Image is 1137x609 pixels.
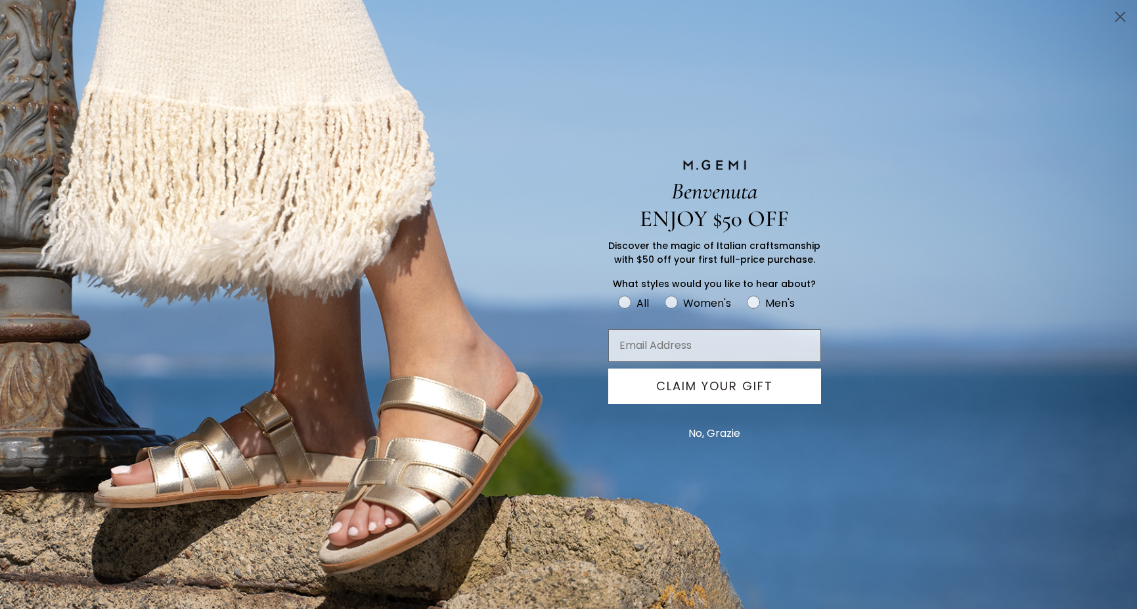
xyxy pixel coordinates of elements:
button: CLAIM YOUR GIFT [608,369,821,404]
div: All [636,295,649,311]
span: ENJOY $50 OFF [640,205,789,233]
span: Discover the magic of Italian craftsmanship with $50 off your first full-price purchase. [608,239,820,266]
span: What styles would you like to hear about? [613,277,816,290]
div: Women's [683,295,731,311]
button: No, Grazie [682,417,747,450]
img: M.GEMI [682,159,747,171]
button: Close dialog [1109,5,1132,28]
span: Benvenuta [671,177,757,205]
div: Men's [765,295,795,311]
input: Email Address [608,329,821,362]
